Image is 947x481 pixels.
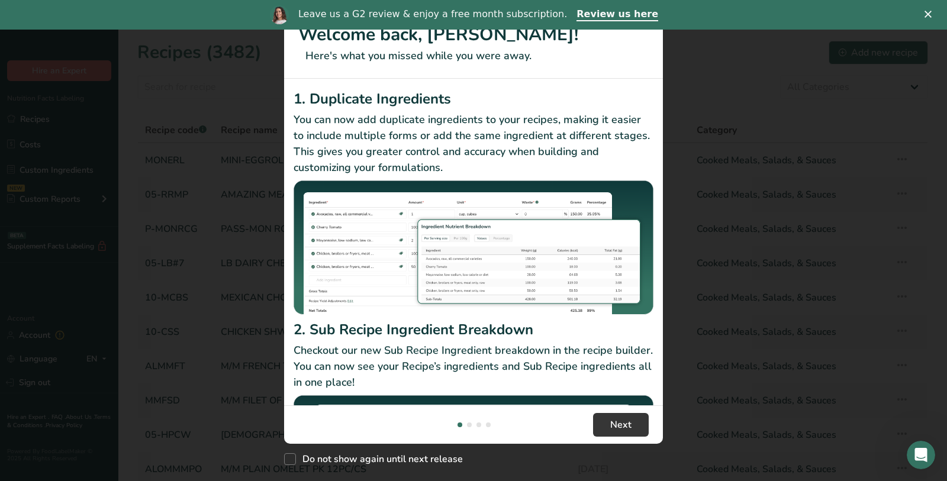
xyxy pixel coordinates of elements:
[294,180,653,315] img: Duplicate Ingredients
[610,418,632,432] span: Next
[294,319,653,340] h2: 2. Sub Recipe Ingredient Breakdown
[294,88,653,109] h2: 1. Duplicate Ingredients
[298,48,649,64] p: Here's what you missed while you were away.
[270,5,289,24] img: Profile image for Reem
[907,441,935,469] iframe: Intercom live chat
[294,343,653,390] p: Checkout our new Sub Recipe Ingredient breakdown in the recipe builder. You can now see your Reci...
[298,21,649,48] h1: Welcome back, [PERSON_NAME]!
[576,8,658,21] a: Review us here
[298,8,567,20] div: Leave us a G2 review & enjoy a free month subscription.
[296,453,463,465] span: Do not show again until next release
[925,11,936,18] div: Close
[294,112,653,176] p: You can now add duplicate ingredients to your recipes, making it easier to include multiple forms...
[593,413,649,437] button: Next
